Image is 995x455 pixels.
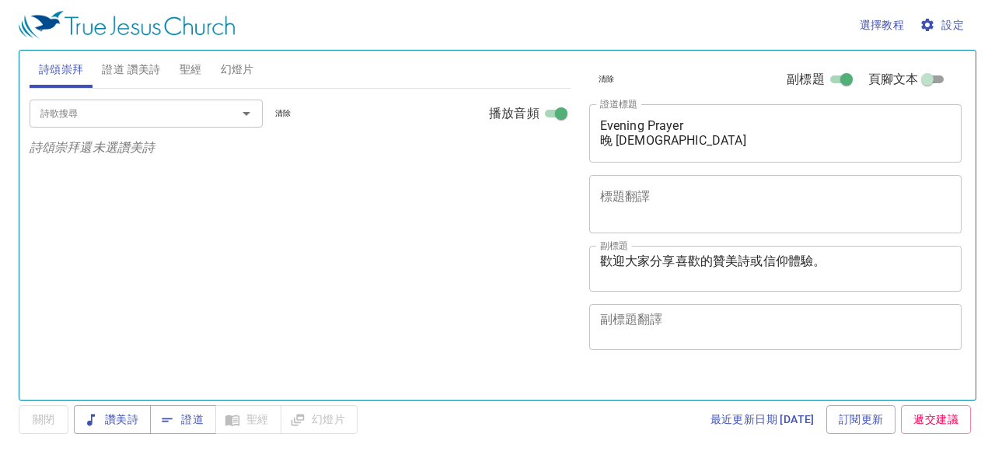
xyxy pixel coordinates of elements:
button: 清除 [589,70,624,89]
a: 最近更新日期 [DATE] [704,405,821,434]
span: 證道 讚美詩 [102,60,160,79]
span: 聖經 [180,60,202,79]
span: 讚美詩 [86,410,138,429]
span: 清除 [275,107,292,121]
span: 選擇教程 [860,16,905,35]
span: 設定 [923,16,964,35]
span: 幻燈片 [221,60,254,79]
a: 訂閱更新 [826,405,896,434]
button: 讚美詩 [74,405,151,434]
span: 頁腳文本 [868,70,919,89]
button: 設定 [916,11,970,40]
textarea: 歡迎大家分享喜歡的贊美詩或信仰體驗。 [600,254,951,283]
span: 證道 [162,410,204,429]
span: 詩頌崇拜 [39,60,84,79]
textarea: Evening Prayer 晚 [DEMOGRAPHIC_DATA] [600,118,951,148]
span: 副標題 [787,70,824,89]
button: 證道 [150,405,216,434]
span: 最近更新日期 [DATE] [710,410,815,429]
i: 詩頌崇拜還未選讚美詩 [30,140,155,155]
button: 選擇教程 [854,11,911,40]
button: Open [236,103,257,124]
a: 遞交建議 [901,405,971,434]
span: 清除 [599,72,615,86]
img: True Jesus Church [19,11,235,39]
span: 播放音頻 [489,104,539,123]
span: 遞交建議 [913,410,958,429]
button: 清除 [266,104,301,123]
span: 訂閱更新 [839,410,884,429]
